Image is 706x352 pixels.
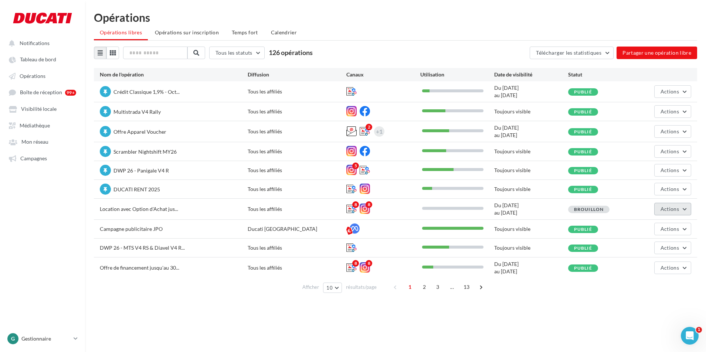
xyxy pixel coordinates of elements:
[113,109,161,115] span: Multistrada V4 Rally
[6,332,79,346] a: G Gestionnaire
[65,90,76,96] div: 99+
[209,47,265,59] button: Tous les statuts
[574,129,592,134] span: Publié
[4,69,81,82] a: Opérations
[155,29,219,35] span: Opérations sur inscription
[4,36,78,49] button: Notifications
[113,186,160,192] span: DUCATI RENT 2025
[654,145,691,158] button: Actions
[302,284,319,291] span: Afficher
[215,49,252,56] span: Tous les statuts
[654,203,691,215] button: Actions
[20,122,50,129] span: Médiathèque
[21,139,48,145] span: Mon réseau
[432,281,444,293] span: 3
[4,102,81,115] a: Visibilité locale
[113,129,166,135] span: Offre Apparel Voucher
[494,202,568,216] div: Du [DATE] au [DATE]
[269,48,313,57] span: 126 opérations
[654,85,691,98] button: Actions
[418,281,430,293] span: 2
[20,40,50,46] span: Notifications
[661,167,679,173] span: Actions
[366,260,372,267] div: 8
[376,126,383,137] div: +1
[654,223,691,235] button: Actions
[366,124,372,130] div: 2
[494,108,568,115] div: Toujours visible
[248,108,346,115] div: Tous les affiliés
[661,128,679,134] span: Actions
[530,47,614,59] button: Télécharger les statistiques
[248,148,346,155] div: Tous les affiliés
[420,71,494,78] div: Utilisation
[574,265,592,271] span: Publié
[352,163,359,169] div: 5
[654,105,691,118] button: Actions
[100,264,179,271] span: Offre de financement jusqu'au 30...
[11,335,15,342] span: G
[4,85,81,99] a: Boîte de réception 99+
[494,148,568,155] div: Toujours visible
[248,205,346,213] div: Tous les affiliés
[661,264,679,271] span: Actions
[696,327,702,333] span: 1
[100,206,178,212] span: Location avec Option d'Achat jus...
[248,88,346,95] div: Tous les affiliés
[574,226,592,232] span: Publié
[248,167,346,174] div: Tous les affiliés
[113,89,180,95] span: Crédit Classique 1,9% - Oct...
[21,335,71,342] p: Gestionnaire
[654,183,691,195] button: Actions
[654,164,691,177] button: Actions
[20,57,56,63] span: Tableau de bord
[248,225,346,233] div: Ducati [GEOGRAPHIC_DATA]
[661,226,679,232] span: Actions
[654,125,691,138] button: Actions
[100,226,163,232] span: Campagne publicitaire JPO
[21,106,57,112] span: Visibilité locale
[248,128,346,135] div: Tous les affiliés
[100,71,248,78] div: Nom de l'opération
[346,71,420,78] div: Canaux
[4,52,81,66] a: Tableau de bord
[404,281,416,293] span: 1
[661,245,679,251] span: Actions
[461,281,473,293] span: 13
[4,151,81,165] a: Campagnes
[574,89,592,95] span: Publié
[617,47,697,59] button: Partager une opération libre
[574,187,592,192] span: Publié
[4,119,81,132] a: Médiathèque
[326,285,333,291] span: 10
[346,284,377,291] span: résultats/page
[248,244,346,252] div: Tous les affiliés
[232,29,258,35] span: Temps fort
[248,71,346,78] div: Diffusion
[20,73,45,79] span: Opérations
[574,149,592,154] span: Publié
[661,206,679,212] span: Actions
[654,242,691,254] button: Actions
[536,49,601,56] span: Télécharger les statistiques
[574,245,592,251] span: Publié
[323,283,342,293] button: 10
[494,124,568,139] div: Du [DATE] au [DATE]
[113,167,169,174] span: DWP 26 - Panigale V4 R
[494,167,568,174] div: Toujours visible
[494,71,568,78] div: Date de visibilité
[574,109,592,115] span: Publié
[248,264,346,271] div: Tous les affiliés
[94,12,697,23] div: Opérations
[271,29,297,35] span: Calendrier
[574,206,604,212] span: Brouillon
[654,262,691,274] button: Actions
[661,108,679,115] span: Actions
[661,186,679,192] span: Actions
[494,244,568,252] div: Toujours visible
[661,88,679,95] span: Actions
[494,225,568,233] div: Toujours visible
[113,148,177,155] span: Scrambler Nightshift MY26
[20,155,47,161] span: Campagnes
[248,185,346,193] div: Tous les affiliés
